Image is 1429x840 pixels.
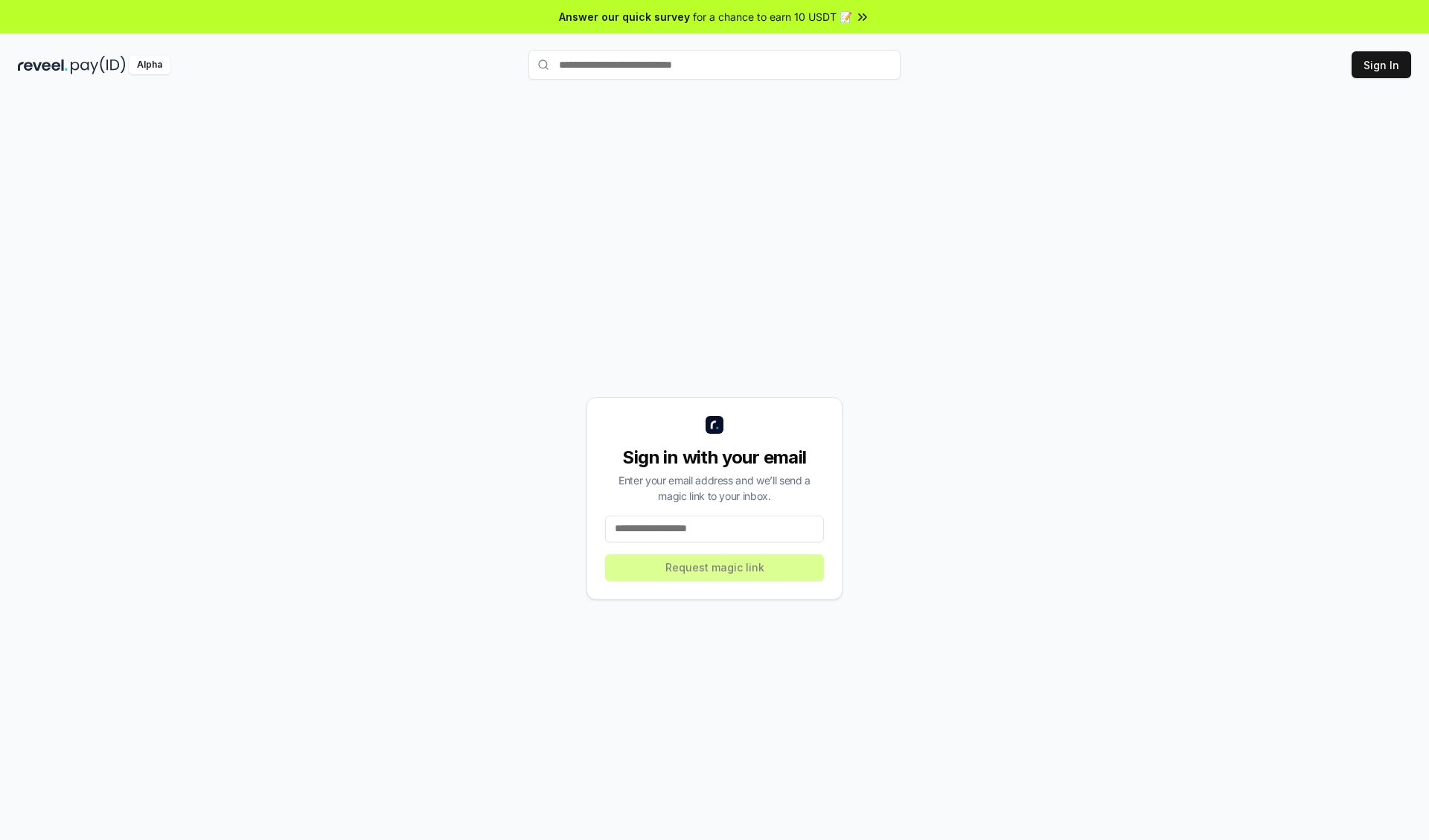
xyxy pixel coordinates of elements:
img: logo_small [706,416,723,434]
img: pay_id [71,56,126,74]
span: Answer our quick survey [559,9,690,25]
span: for a chance to earn 10 USDT 📝 [693,9,852,25]
div: Sign in with your email [605,446,824,469]
button: Sign In [1352,51,1411,78]
img: reveel_dark [18,56,68,74]
div: Enter your email address and we’ll send a magic link to your inbox. [605,472,824,504]
div: Alpha [129,56,170,74]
